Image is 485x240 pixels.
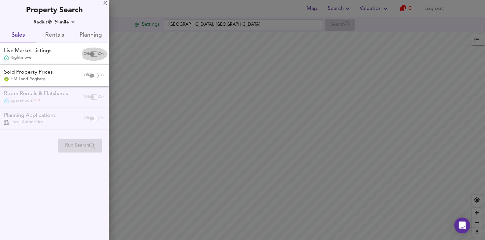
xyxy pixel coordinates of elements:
span: Sales [4,30,32,41]
img: Rightmove [4,55,9,61]
div: Radius [34,19,52,25]
div: HM Land Registry [4,76,53,82]
span: Off [84,73,89,78]
div: X [103,1,108,6]
img: Land Registry [4,77,9,82]
span: Off [84,51,89,57]
span: On [99,51,104,57]
div: Sold Property Prices [4,69,53,76]
div: Please enable at least one data source to run a search [58,139,102,153]
span: Rentals [40,30,69,41]
div: ¼ mile [52,19,77,25]
div: Open Intercom Messenger [454,218,470,233]
span: Planning [77,30,105,41]
span: On [99,73,104,78]
div: Rightmove [4,55,51,61]
div: Live Market Listings [4,47,51,55]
